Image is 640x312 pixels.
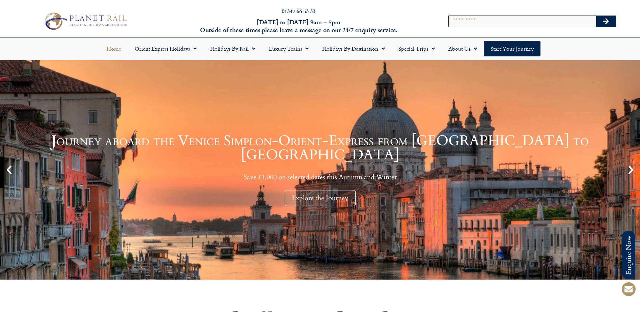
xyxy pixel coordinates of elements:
[17,134,623,162] h1: Journey aboard the Venice Simplon-Orient-Express from [GEOGRAPHIC_DATA] to [GEOGRAPHIC_DATA]
[128,41,203,56] a: Orient Express Holidays
[41,10,129,32] img: Planet Rail Train Holidays Logo
[3,164,15,176] div: Previous slide
[17,173,623,181] p: Save £1,000 on selected dates this Autumn and Winter
[625,164,637,176] div: Next slide
[203,41,262,56] a: Holidays by Rail
[315,41,392,56] a: Holidays by Destination
[442,41,484,56] a: About Us
[282,7,315,15] a: 01347 66 53 33
[100,41,128,56] a: Home
[596,16,616,27] button: Search
[392,41,442,56] a: Special Trips
[172,18,425,34] h6: [DATE] to [DATE] 9am – 5pm Outside of these times please leave a message on our 24/7 enquiry serv...
[262,41,315,56] a: Luxury Trains
[3,41,637,56] nav: Menu
[285,190,356,206] div: Explore the Journey
[484,41,540,56] a: Start your Journey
